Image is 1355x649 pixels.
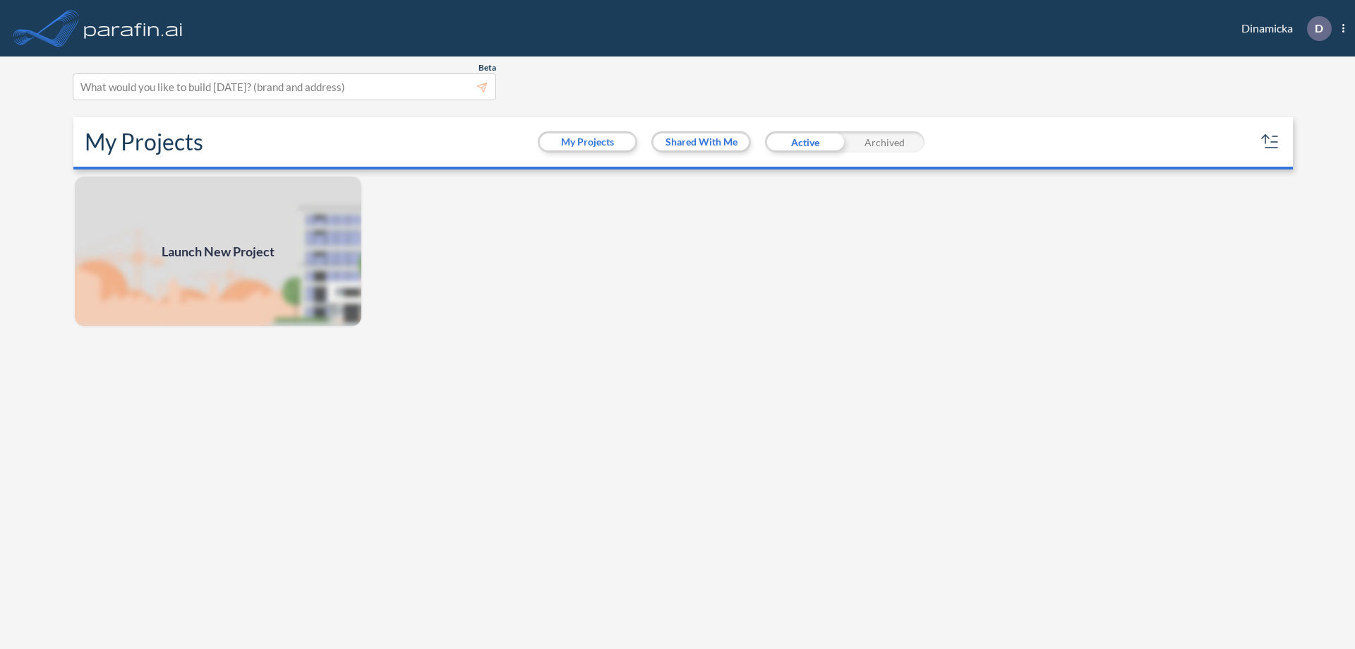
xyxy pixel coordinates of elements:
[1220,16,1344,41] div: Dinamicka
[1259,131,1282,153] button: sort
[73,175,363,328] a: Launch New Project
[765,131,845,153] div: Active
[85,129,203,155] h2: My Projects
[845,131,925,153] div: Archived
[540,133,635,150] button: My Projects
[1315,22,1323,35] p: D
[73,175,363,328] img: add
[81,14,186,42] img: logo
[162,242,275,261] span: Launch New Project
[478,62,496,73] span: Beta
[654,133,749,150] button: Shared With Me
